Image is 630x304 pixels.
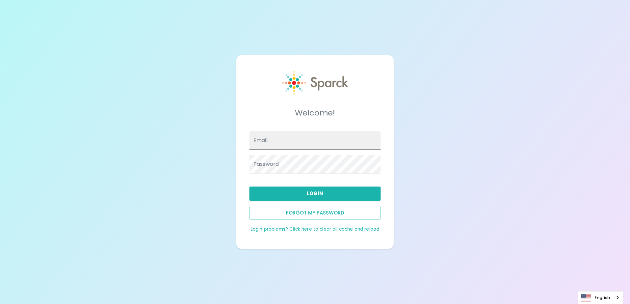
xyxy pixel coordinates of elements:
[249,187,381,200] button: Login
[578,291,623,304] aside: Language selected: English
[578,291,623,304] div: Language
[249,108,381,118] h5: Welcome!
[578,291,623,304] a: English
[251,226,379,232] a: Login problems? Click here to clear all cache and reload
[249,206,381,220] button: Forgot my password
[282,71,348,95] img: Sparck logo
